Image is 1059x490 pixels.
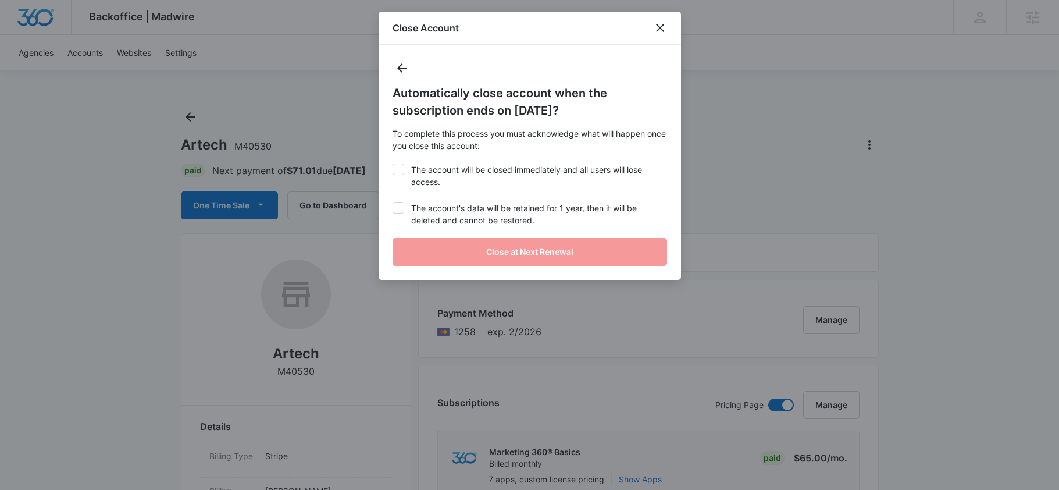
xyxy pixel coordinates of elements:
label: The account's data will be retained for 1 year, then it will be deleted and cannot be restored. [393,202,667,226]
button: close [653,21,667,35]
h1: Close Account [393,21,459,35]
h5: Automatically close account when the subscription ends on [DATE]? [393,84,667,119]
label: The account will be closed immediately and all users will lose access. [393,164,667,188]
button: Back [393,59,411,77]
p: To complete this process you must acknowledge what will happen once you close this account: [393,127,667,152]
